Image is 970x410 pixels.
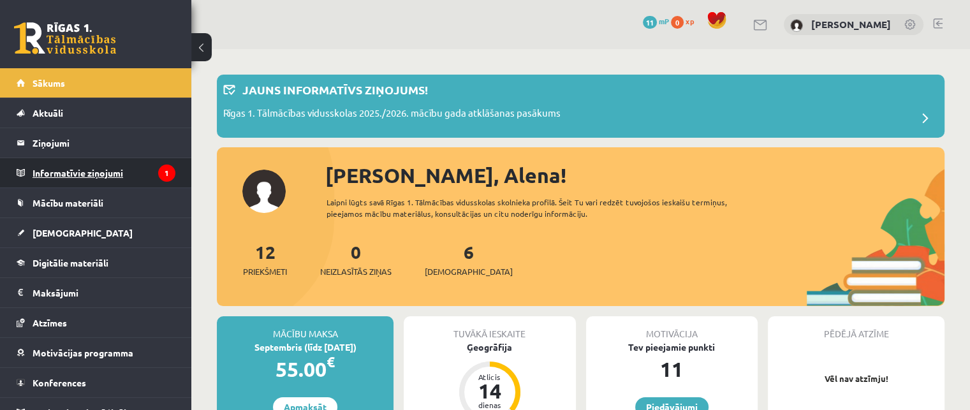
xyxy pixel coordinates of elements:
div: Atlicis [471,373,509,381]
a: Atzīmes [17,308,175,337]
a: Informatīvie ziņojumi1 [17,158,175,187]
span: Konferences [33,377,86,388]
span: [DEMOGRAPHIC_DATA] [425,265,513,278]
span: € [327,353,335,371]
div: 11 [586,354,758,384]
a: 12Priekšmeti [243,240,287,278]
a: [PERSON_NAME] [811,18,891,31]
p: Jauns informatīvs ziņojums! [242,81,428,98]
a: Maksājumi [17,278,175,307]
i: 1 [158,165,175,182]
span: [DEMOGRAPHIC_DATA] [33,227,133,238]
div: Motivācija [586,316,758,340]
a: Aktuāli [17,98,175,128]
span: Priekšmeti [243,265,287,278]
p: Rīgas 1. Tālmācības vidusskolas 2025./2026. mācību gada atklāšanas pasākums [223,106,561,124]
a: Mācību materiāli [17,188,175,217]
a: 0Neizlasītās ziņas [320,240,392,278]
div: Mācību maksa [217,316,393,340]
a: Motivācijas programma [17,338,175,367]
a: Sākums [17,68,175,98]
span: Digitālie materiāli [33,257,108,268]
legend: Informatīvie ziņojumi [33,158,175,187]
div: 14 [471,381,509,401]
span: 11 [643,16,657,29]
span: Sākums [33,77,65,89]
div: Tuvākā ieskaite [404,316,575,340]
a: Konferences [17,368,175,397]
legend: Maksājumi [33,278,175,307]
div: Pēdējā atzīme [768,316,944,340]
span: Neizlasītās ziņas [320,265,392,278]
span: Mācību materiāli [33,197,103,209]
legend: Ziņojumi [33,128,175,157]
a: Digitālie materiāli [17,248,175,277]
div: 55.00 [217,354,393,384]
span: Aktuāli [33,107,63,119]
div: Ģeogrāfija [404,340,575,354]
a: 0 xp [671,16,700,26]
span: 0 [671,16,684,29]
span: Atzīmes [33,317,67,328]
div: Tev pieejamie punkti [586,340,758,354]
a: Jauns informatīvs ziņojums! Rīgas 1. Tālmācības vidusskolas 2025./2026. mācību gada atklāšanas pa... [223,81,938,131]
a: Rīgas 1. Tālmācības vidusskola [14,22,116,54]
a: 6[DEMOGRAPHIC_DATA] [425,240,513,278]
span: Motivācijas programma [33,347,133,358]
a: Ziņojumi [17,128,175,157]
a: [DEMOGRAPHIC_DATA] [17,218,175,247]
span: mP [659,16,669,26]
span: xp [686,16,694,26]
a: 11 mP [643,16,669,26]
div: [PERSON_NAME], Alena! [325,160,944,191]
div: dienas [471,401,509,409]
div: Laipni lūgts savā Rīgas 1. Tālmācības vidusskolas skolnieka profilā. Šeit Tu vari redzēt tuvojošo... [327,196,763,219]
img: Alena Fashutdinova [790,19,803,32]
p: Vēl nav atzīmju! [774,372,938,385]
div: Septembris (līdz [DATE]) [217,340,393,354]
